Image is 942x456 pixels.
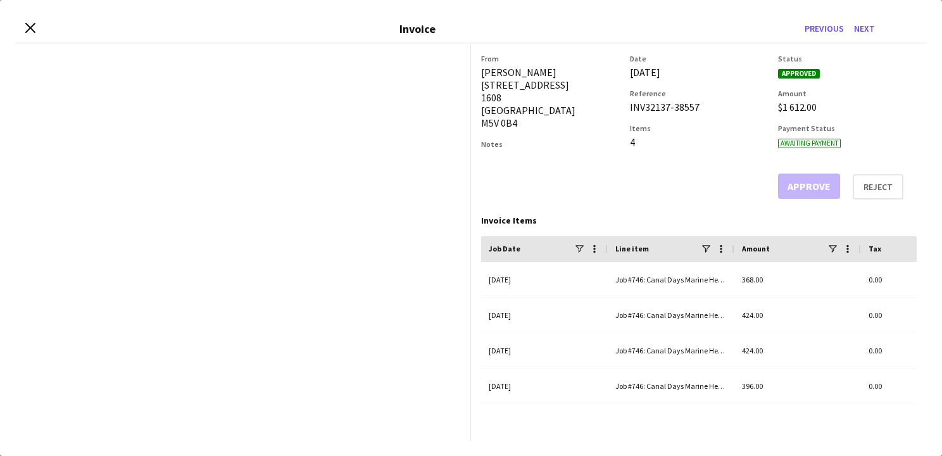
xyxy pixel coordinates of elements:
[481,262,608,297] div: [DATE]
[481,66,620,129] div: [PERSON_NAME] [STREET_ADDRESS] 1608 [GEOGRAPHIC_DATA] M5V 0B4
[778,54,917,63] h3: Status
[630,89,769,98] h3: Reference
[849,18,880,39] button: Next
[742,244,770,253] span: Amount
[778,123,917,133] h3: Payment Status
[734,369,861,403] div: 396.00
[800,18,849,39] button: Previous
[608,333,734,368] div: Job #746: Canal Days Marine Heritage Festival - [GEOGRAPHIC_DATA] - Brand Ambassador - Shift 1 (s...
[481,54,620,63] h3: From
[853,174,903,199] button: Reject
[778,89,917,98] h3: Amount
[481,333,608,368] div: [DATE]
[734,262,861,297] div: 368.00
[608,369,734,403] div: Job #746: Canal Days Marine Heritage Festival - [GEOGRAPHIC_DATA] - Brand Ambassador - Shift 1 (s...
[734,298,861,332] div: 424.00
[481,215,917,226] div: Invoice Items
[630,136,769,148] div: 4
[481,369,608,403] div: [DATE]
[608,298,734,332] div: Job #746: Canal Days Marine Heritage Festival - [GEOGRAPHIC_DATA] - Brand Ambassador - Shift 1 (s...
[778,139,841,148] span: Awaiting payment
[630,54,769,63] h3: Date
[615,244,649,253] span: Line item
[608,262,734,297] div: Job #746: Canal Days Marine Heritage Festival - [GEOGRAPHIC_DATA] - Brand Ambassador - Shift 2 (s...
[869,244,881,253] span: Tax
[630,101,769,113] div: INV32137-38557
[778,69,820,79] span: Approved
[630,66,769,79] div: [DATE]
[481,298,608,332] div: [DATE]
[399,22,436,36] h3: Invoice
[630,123,769,133] h3: Items
[778,101,917,113] div: $1 612.00
[734,333,861,368] div: 424.00
[489,244,520,253] span: Job Date
[481,139,620,149] h3: Notes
